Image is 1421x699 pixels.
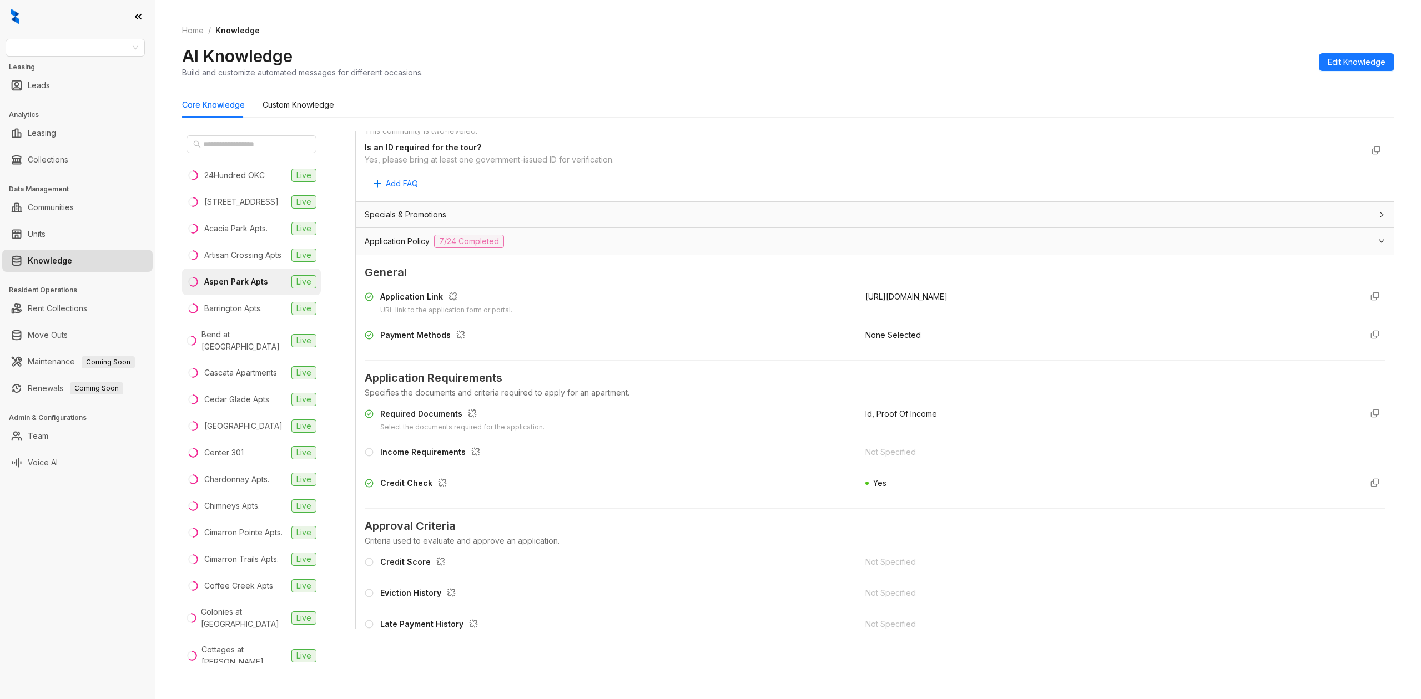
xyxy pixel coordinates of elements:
a: Collections [28,149,68,171]
div: Not Specified [865,446,1353,458]
div: Core Knowledge [182,99,245,111]
div: Credit Check [380,477,451,492]
a: Team [28,425,48,447]
h3: Resident Operations [9,285,155,295]
h3: Leasing [9,62,155,72]
a: Rent Collections [28,297,87,320]
div: Criteria used to evaluate and approve an application. [365,535,1385,547]
div: Not Specified [865,618,1353,630]
h3: Data Management [9,184,155,194]
span: Id, Proof Of Income [865,409,937,418]
div: [STREET_ADDRESS] [204,196,279,208]
span: Add FAQ [386,178,418,190]
h2: AI Knowledge [182,45,293,67]
li: Units [2,223,153,245]
div: Eviction History [380,587,460,601]
li: Move Outs [2,324,153,346]
div: Income Requirements [380,446,485,460]
div: Required Documents [380,408,545,422]
div: Yes, please bring at least one government-issued ID for verification. [365,154,1363,166]
div: Not Specified [865,556,1353,568]
li: Knowledge [2,250,153,272]
span: search [193,140,201,148]
div: Artisan Crossing Apts [204,249,281,261]
li: Leasing [2,122,153,144]
span: Specials & Promotions [365,209,446,221]
button: Edit Knowledge [1319,53,1394,71]
span: Live [291,393,316,406]
h3: Analytics [9,110,155,120]
li: Maintenance [2,351,153,373]
span: Coming Soon [70,382,123,394]
div: Custom Knowledge [263,99,334,111]
a: Home [180,24,206,37]
span: None Selected [865,330,921,340]
a: Voice AI [28,452,58,474]
a: Units [28,223,46,245]
span: Live [291,195,316,209]
div: Colonies at [GEOGRAPHIC_DATA] [201,606,287,630]
li: Renewals [2,377,153,399]
span: collapsed [1378,211,1385,218]
li: Team [2,425,153,447]
div: Cimarron Trails Apts. [204,553,279,565]
span: Approval Criteria [365,518,1385,535]
div: Cimarron Pointe Apts. [204,526,283,539]
span: Live [291,249,316,262]
span: Live [291,366,316,379]
span: Live [291,499,316,513]
strong: Is an ID required for the tour? [365,143,481,152]
span: Live [291,611,316,625]
span: Live [291,553,316,566]
li: Communities [2,196,153,219]
div: URL link to the application form or portal. [380,305,512,316]
span: Edit Knowledge [1328,56,1385,68]
a: Move Outs [28,324,68,346]
span: [URL][DOMAIN_NAME] [865,292,948,301]
span: Live [291,222,316,235]
span: Live [291,302,316,315]
span: Live [291,579,316,592]
div: Payment Methods [380,329,470,343]
div: [GEOGRAPHIC_DATA] [204,420,283,432]
div: Chimneys Apts. [204,500,260,512]
div: Cottages at [PERSON_NAME] [201,644,287,668]
div: Coffee Creek Apts [204,580,273,592]
button: Add FAQ [365,175,427,193]
span: Application Policy [365,235,430,247]
div: Application Link [380,291,512,305]
div: Build and customize automated messages for different occasions. [182,67,423,78]
li: Leads [2,74,153,97]
a: Communities [28,196,74,219]
a: RenewalsComing Soon [28,377,123,399]
span: Live [291,275,316,288]
span: Application Requirements [365,369,1385,387]
a: Leads [28,74,50,97]
span: Live [291,169,316,182]
span: Live [291,334,316,347]
div: 24Hundred OKC [204,169,265,181]
div: Not Specified [865,587,1353,599]
span: Live [291,649,316,662]
div: Application Policy7/24 Completed [356,228,1394,255]
span: 7/24 Completed [434,235,504,248]
div: Barrington Apts. [204,302,262,315]
li: Voice AI [2,452,153,474]
li: Collections [2,149,153,171]
span: expanded [1378,237,1385,244]
div: Credit Score [380,556,450,570]
span: Live [291,446,316,459]
li: / [208,24,211,37]
span: Yes [873,478,886,488]
div: Cascata Apartments [204,367,277,379]
a: Leasing [28,122,56,144]
div: Specifies the documents and criteria required to apply for an apartment. [365,387,1385,399]
div: Chardonnay Apts. [204,473,269,485]
div: Late Payment History [380,618,482,632]
div: Bend at [GEOGRAPHIC_DATA] [201,328,287,353]
span: Knowledge [215,26,260,35]
div: Center 301 [204,447,244,459]
span: Coming Soon [82,356,135,368]
a: Knowledge [28,250,72,272]
div: Select the documents required for the application. [380,422,545,433]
